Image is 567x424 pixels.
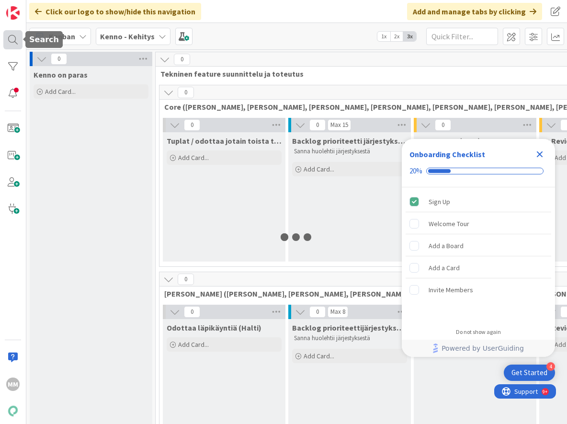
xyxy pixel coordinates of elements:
[456,328,501,336] div: Do not show again
[178,153,209,162] span: Add Card...
[442,343,524,354] span: Powered by UserGuiding
[292,136,407,146] span: Backlog prioriteetti järjestyksessä (core)
[48,4,53,11] div: 9+
[309,119,326,131] span: 0
[100,32,155,41] b: Kenno - Kehitys
[309,306,326,318] span: 0
[511,368,547,378] div: Get Started
[292,323,407,332] span: Backlog prioriteettijärjestyksessä (Halti)
[184,306,200,318] span: 0
[429,196,450,207] div: Sign Up
[390,32,403,41] span: 2x
[178,87,194,98] span: 0
[406,213,551,234] div: Welcome Tour is incomplete.
[20,1,44,13] span: Support
[532,147,547,162] div: Close Checklist
[409,167,422,175] div: 20%
[178,274,194,285] span: 0
[406,235,551,256] div: Add a Board is incomplete.
[29,3,201,20] div: Click our logo to show/hide this navigation
[407,3,542,20] div: Add and manage tabs by clicking
[49,31,75,42] span: Kanban
[429,240,464,252] div: Add a Board
[6,404,20,418] img: avatar
[167,136,282,146] span: Tuplat / odottaa jotain toista tikettiä
[330,309,345,314] div: Max 8
[406,191,551,212] div: Sign Up is complete.
[546,362,555,371] div: 4
[29,35,59,44] h5: Search
[304,352,334,360] span: Add Card...
[402,187,555,322] div: Checklist items
[402,139,555,357] div: Checklist Container
[6,378,20,391] div: MM
[403,32,416,41] span: 3x
[426,28,498,45] input: Quick Filter...
[409,149,485,160] div: Onboarding Checklist
[377,32,390,41] span: 1x
[294,148,405,155] p: Sanna huolehtii järjestyksestä
[330,123,348,127] div: Max 15
[504,365,555,381] div: Open Get Started checklist, remaining modules: 4
[294,334,405,342] p: Sanna huolehtii järjestyksestä
[167,323,261,332] span: Odottaa läpikäyntiä (Halti)
[429,218,469,229] div: Welcome Tour
[174,54,190,65] span: 0
[34,70,88,80] span: Kenno on paras
[304,165,334,173] span: Add Card...
[184,119,200,131] span: 0
[409,167,547,175] div: Checklist progress: 20%
[45,87,76,96] span: Add Card...
[407,340,550,357] a: Powered by UserGuiding
[429,284,473,296] div: Invite Members
[406,279,551,300] div: Invite Members is incomplete.
[51,53,67,65] span: 0
[178,340,209,349] span: Add Card...
[402,340,555,357] div: Footer
[435,119,451,131] span: 0
[418,136,481,146] span: In Progress (core)
[6,6,20,20] img: Visit kanbanzone.com
[406,257,551,278] div: Add a Card is incomplete.
[429,262,460,274] div: Add a Card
